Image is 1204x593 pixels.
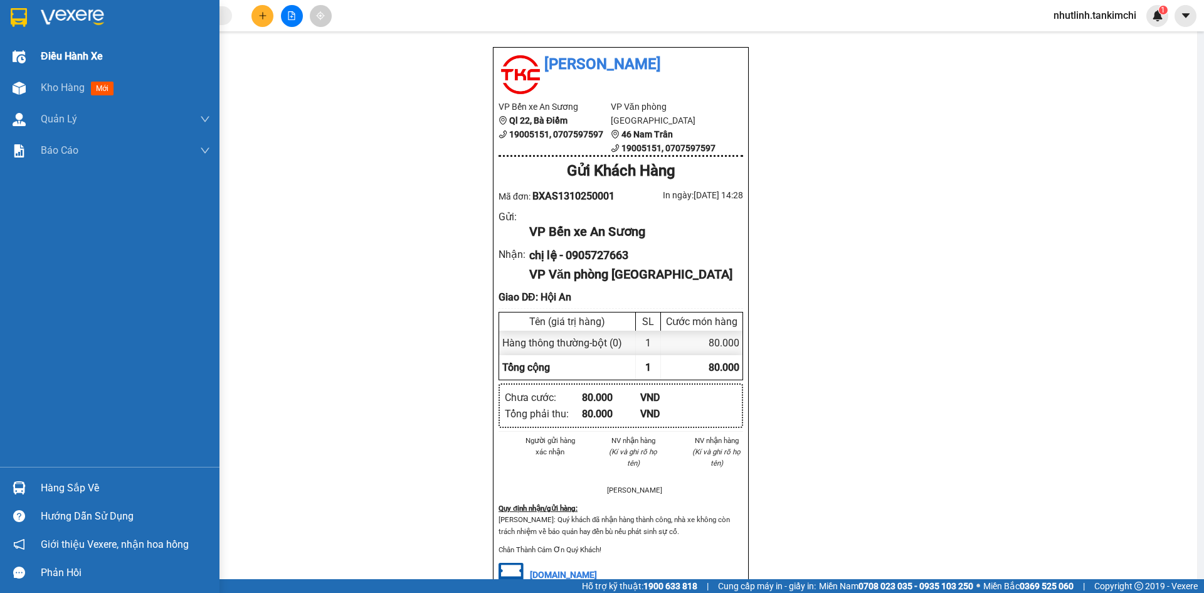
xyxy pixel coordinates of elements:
[582,579,697,593] span: Hỗ trợ kỹ thuật:
[13,567,25,579] span: message
[502,316,632,328] div: Tên (giá trị hàng)
[611,130,620,139] span: environment
[11,8,27,27] img: logo-vxr
[41,507,210,526] div: Hướng dẫn sử dụng
[983,579,1074,593] span: Miền Bắc
[582,390,640,405] div: 80.000
[529,247,733,264] div: chị lệ - 0905727663
[1175,5,1196,27] button: caret-down
[509,129,603,139] b: 19005151, 0707597597
[13,50,26,63] img: warehouse-icon
[499,544,743,555] p: Chân Thành Cảm Ơn Quý Khách!
[509,115,568,126] b: Ql 22, Bà Điểm
[524,435,577,457] li: Người gửi hàng xác nhận
[1180,10,1191,21] span: caret-down
[609,447,657,467] i: (Kí và ghi rõ họ tên)
[529,222,733,242] div: VP Bến xe An Sương
[1134,582,1143,590] span: copyright
[13,144,26,158] img: solution-icon
[13,538,25,550] span: notification
[281,5,303,27] button: file-add
[640,390,699,405] div: VND
[621,188,743,202] div: In ngày: [DATE] 14:28
[505,406,582,422] div: Tổng phải thu :
[621,129,673,139] b: 46 Nam Trân
[582,406,640,422] div: 80.000
[532,190,615,202] span: BXAS1310250001
[607,435,660,446] li: NV nhận hàng
[709,361,739,373] span: 80.000
[976,584,980,589] span: ⚪️
[607,484,660,496] li: [PERSON_NAME]
[661,331,742,355] div: 80.000
[41,111,77,127] span: Quản Lý
[530,569,597,579] span: [DOMAIN_NAME]
[1020,581,1074,591] strong: 0369 525 060
[707,579,709,593] span: |
[499,563,524,588] img: logo.jpg
[692,447,741,467] i: (Kí và ghi rõ họ tên)
[13,481,26,494] img: warehouse-icon
[41,479,210,498] div: Hàng sắp về
[41,82,85,93] span: Kho hàng
[858,581,973,591] strong: 0708 023 035 - 0935 103 250
[499,53,542,97] img: logo.jpg
[499,130,507,139] span: phone
[499,514,743,537] p: [PERSON_NAME]: Quý khách đã nhận hàng thành công, nhà xe không còn trách nhiệm về bảo quản hay đề...
[41,564,210,582] div: Phản hồi
[643,581,697,591] strong: 1900 633 818
[1083,579,1085,593] span: |
[1159,6,1168,14] sup: 1
[1161,6,1165,14] span: 1
[13,113,26,126] img: warehouse-icon
[499,100,611,114] li: VP Bến xe An Sương
[258,11,267,20] span: plus
[499,209,529,225] div: Gửi :
[499,53,743,77] li: [PERSON_NAME]
[611,144,620,152] span: phone
[499,247,529,262] div: Nhận :
[1043,8,1146,23] span: nhutlinh.tankimchi
[13,510,25,522] span: question-circle
[636,331,661,355] div: 1
[502,337,622,349] span: Hàng thông thường - bột (0)
[251,5,273,27] button: plus
[41,537,189,552] span: Giới thiệu Vexere, nhận hoa hồng
[41,142,78,158] span: Báo cáo
[499,503,743,514] div: Quy định nhận/gửi hàng :
[287,11,296,20] span: file-add
[316,11,325,20] span: aim
[690,435,743,446] li: NV nhận hàng
[718,579,816,593] span: Cung cấp máy in - giấy in:
[621,143,716,153] b: 19005151, 0707597597
[639,316,657,328] div: SL
[499,289,743,305] div: Giao DĐ: Hội An
[645,361,651,373] span: 1
[499,159,743,183] div: Gửi Khách Hàng
[611,100,723,127] li: VP Văn phòng [GEOGRAPHIC_DATA]
[1152,10,1163,21] img: icon-new-feature
[664,316,739,328] div: Cước món hàng
[310,5,332,27] button: aim
[502,361,550,373] span: Tổng cộng
[200,146,210,156] span: down
[505,390,582,405] div: Chưa cước :
[91,82,114,95] span: mới
[529,265,733,284] div: VP Văn phòng [GEOGRAPHIC_DATA]
[200,114,210,124] span: down
[499,188,621,204] div: Mã đơn:
[819,579,973,593] span: Miền Nam
[640,406,699,422] div: VND
[13,82,26,95] img: warehouse-icon
[499,116,507,125] span: environment
[41,48,103,64] span: Điều hành xe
